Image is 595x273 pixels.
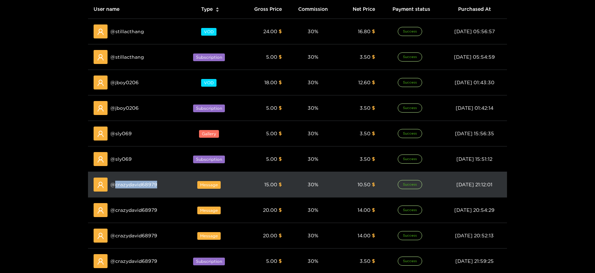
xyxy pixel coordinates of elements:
span: 30 % [308,182,318,187]
span: $ [279,182,282,187]
span: Success [398,27,422,36]
span: $ [372,258,375,264]
span: Gallery [199,130,219,138]
span: $ [279,54,282,59]
span: $ [372,105,375,110]
span: $ [279,80,282,85]
span: [DATE] 01:43:30 [455,80,494,85]
span: Message [197,181,221,189]
span: $ [372,131,375,136]
span: 30 % [308,156,318,161]
span: $ [372,54,375,59]
span: [DATE] 21:59:25 [455,258,494,264]
span: $ [279,156,282,161]
span: 18.00 [264,80,277,85]
span: $ [279,131,282,136]
span: $ [279,258,282,264]
span: Success [398,206,422,215]
span: user [97,232,104,239]
span: Success [398,155,422,164]
span: Success [398,52,422,62]
span: user [97,79,104,86]
span: user [97,130,104,137]
span: @ crazydavid68979 [110,181,157,188]
span: [DATE] 01:42:14 [456,105,493,110]
span: 5.00 [266,131,277,136]
span: 30 % [308,233,318,238]
span: Message [197,232,221,240]
span: user [97,105,104,112]
span: 20.00 [263,233,277,238]
span: Subscription [193,53,225,61]
span: Subscription [193,105,225,112]
span: @ sly069 [110,155,132,163]
span: [DATE] 15:56:35 [455,131,494,136]
span: $ [372,182,375,187]
span: 12.60 [358,80,370,85]
span: Success [398,129,422,138]
span: 16.80 [358,29,370,34]
span: $ [372,207,375,213]
span: user [97,207,104,214]
span: VOD [201,79,216,87]
span: 30 % [308,29,318,34]
span: Success [398,231,422,240]
span: 5.00 [266,156,277,161]
span: $ [372,80,375,85]
span: user [97,28,104,35]
span: Type [201,5,213,13]
span: 10.50 [358,182,370,187]
span: $ [279,233,282,238]
span: @ sly069 [110,130,132,137]
span: [DATE] 05:54:59 [454,54,495,59]
span: $ [279,105,282,110]
span: 30 % [308,54,318,59]
span: $ [372,233,375,238]
span: 30 % [308,207,318,213]
span: caret-down [215,9,219,13]
span: 3.50 [360,131,370,136]
span: [DATE] 20:54:29 [454,207,494,213]
span: Message [197,207,221,214]
span: [DATE] 15:51:12 [456,156,492,161]
span: 14.00 [358,207,370,213]
span: 30 % [308,105,318,110]
span: 3.50 [360,156,370,161]
span: 5.00 [266,54,277,59]
span: 5.00 [266,105,277,110]
span: 14.00 [358,233,370,238]
span: 24.00 [263,29,277,34]
span: @ crazydavid68979 [110,232,157,239]
span: 3.50 [360,54,370,59]
span: Success [398,78,422,87]
span: $ [279,207,282,213]
span: 3.50 [360,105,370,110]
span: user [97,258,104,265]
span: user [97,156,104,163]
span: @ crazydavid68979 [110,257,157,265]
span: Success [398,257,422,266]
span: 5.00 [266,258,277,264]
span: Subscription [193,258,225,265]
span: 30 % [308,80,318,85]
span: Success [398,103,422,113]
span: [DATE] 20:52:13 [455,233,494,238]
span: [DATE] 05:56:57 [454,29,495,34]
span: 15.00 [264,182,277,187]
span: @ jboy0206 [110,104,139,112]
span: [DATE] 21:12:01 [456,182,492,187]
span: user [97,181,104,188]
span: caret-up [215,6,219,10]
span: 20.00 [263,207,277,213]
span: @ crazydavid68979 [110,206,157,214]
span: @ jboy0206 [110,79,139,86]
span: Subscription [193,156,225,163]
span: VOD [201,28,216,36]
span: 30 % [308,258,318,264]
span: 3.50 [360,258,370,264]
span: Success [398,180,422,189]
span: $ [279,29,282,34]
span: 30 % [308,131,318,136]
span: $ [372,156,375,161]
span: @ stillacthang [110,28,144,35]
